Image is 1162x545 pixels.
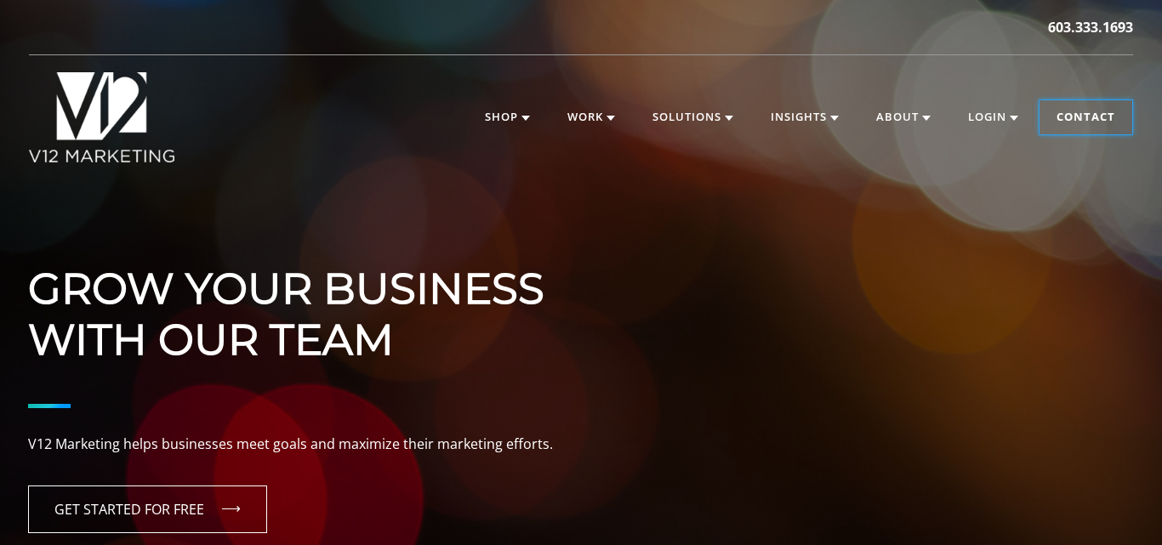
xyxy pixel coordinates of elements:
[28,213,1134,366] h1: Grow Your Business With Our Team
[1040,100,1132,134] a: Contact
[635,100,750,134] a: Solutions
[1048,17,1133,37] a: 603.333.1693
[1077,463,1162,545] iframe: Chat Widget
[28,434,1134,456] p: V12 Marketing helps businesses meet goals and maximize their marketing efforts.
[29,72,174,162] img: V12 MARKETING Logo New Hampshire Marketing Agency
[468,100,547,134] a: Shop
[951,100,1035,134] a: Login
[754,100,856,134] a: Insights
[28,485,267,533] a: GET STARTED FOR FREE
[550,100,632,134] a: Work
[859,100,948,134] a: About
